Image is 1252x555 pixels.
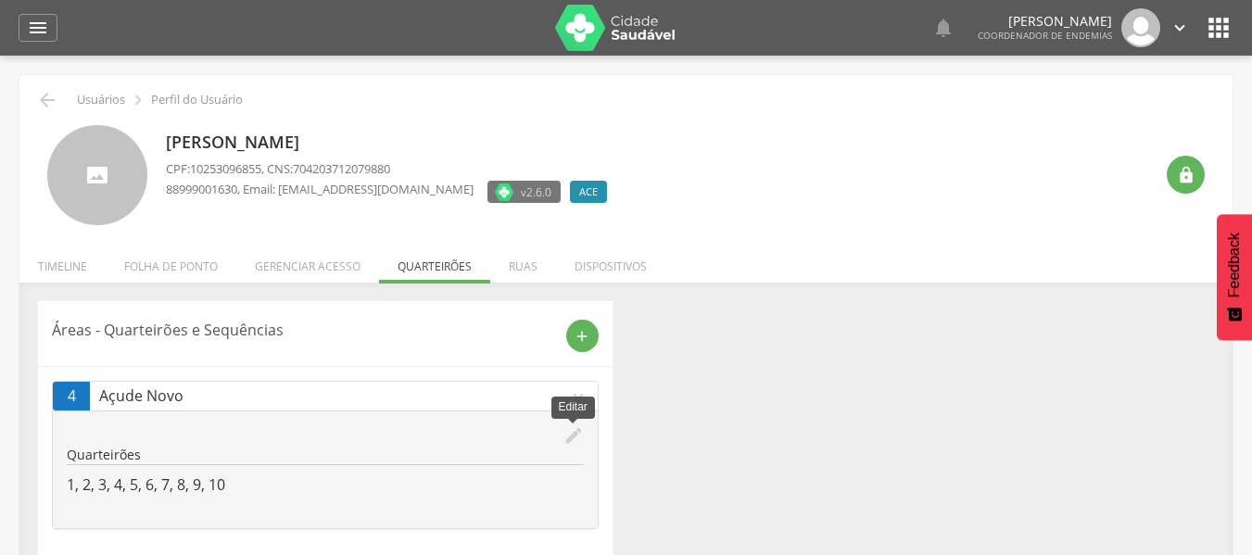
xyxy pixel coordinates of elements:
[166,181,474,198] p: , Email: [EMAIL_ADDRESS][DOMAIN_NAME]
[556,240,665,284] li: Dispositivos
[978,29,1112,42] span: Coordenador de Endemias
[128,90,148,110] i: 
[52,320,552,341] p: Áreas - Quarteirões e Sequências
[1226,233,1243,297] span: Feedback
[53,382,598,410] a: 4Açude Novoexpand_more
[19,240,106,284] li: Timeline
[293,160,390,177] span: 704203712079880
[68,385,76,407] span: 4
[27,17,49,39] i: 
[551,397,595,418] div: Editar
[1170,8,1190,47] a: 
[151,93,243,107] p: Perfil do Usuário
[166,131,616,155] p: [PERSON_NAME]
[1170,18,1190,38] i: 
[579,184,598,199] span: ACE
[1204,13,1233,43] i: 
[568,386,588,407] i: expand_more
[36,89,58,111] i: 
[67,474,584,496] p: 1, 2, 3, 4, 5, 6, 7, 8, 9, 10
[19,14,57,42] a: 
[99,385,568,407] p: Açude Novo
[67,446,584,464] p: Quarteirões
[521,183,551,201] span: v2.6.0
[106,240,236,284] li: Folha de ponto
[932,8,955,47] a: 
[166,181,237,197] span: 88999001630
[490,240,556,284] li: Ruas
[166,160,616,178] p: CPF: , CNS:
[236,240,379,284] li: Gerenciar acesso
[77,93,125,107] p: Usuários
[190,160,261,177] span: 10253096855
[978,15,1112,28] p: [PERSON_NAME]
[1177,166,1195,184] i: 
[1217,214,1252,340] button: Feedback - Mostrar pesquisa
[574,328,590,345] i: add
[932,17,955,39] i: 
[563,425,584,446] i: edit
